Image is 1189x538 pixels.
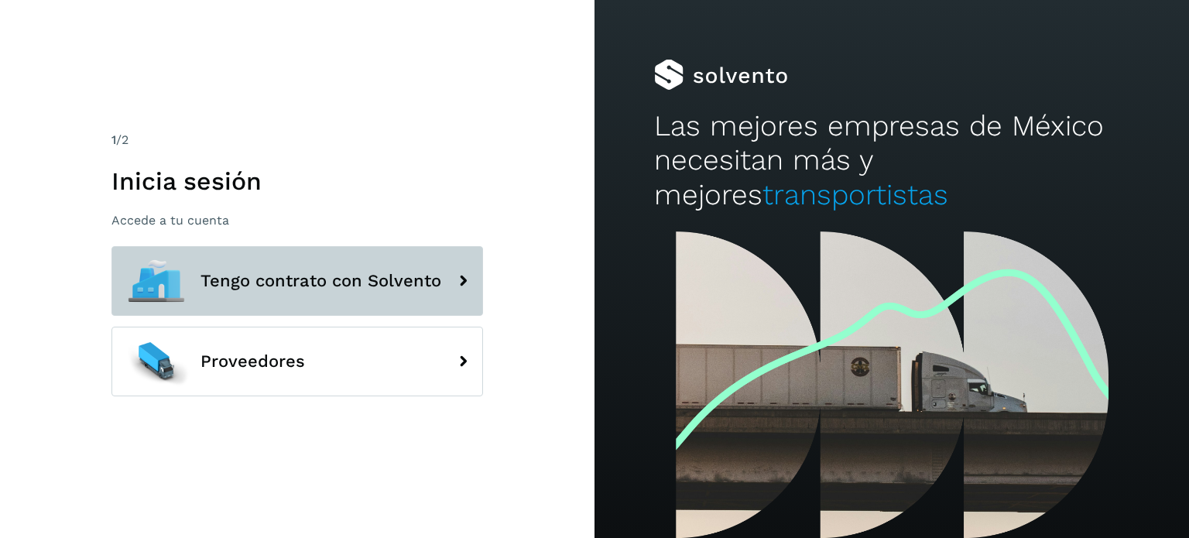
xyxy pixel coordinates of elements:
[200,272,441,290] span: Tengo contrato con Solvento
[111,327,483,396] button: Proveedores
[111,213,483,228] p: Accede a tu cuenta
[111,166,483,196] h1: Inicia sesión
[111,246,483,316] button: Tengo contrato con Solvento
[200,352,305,371] span: Proveedores
[111,132,116,147] span: 1
[762,178,948,211] span: transportistas
[654,109,1129,212] h2: Las mejores empresas de México necesitan más y mejores
[111,131,483,149] div: /2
